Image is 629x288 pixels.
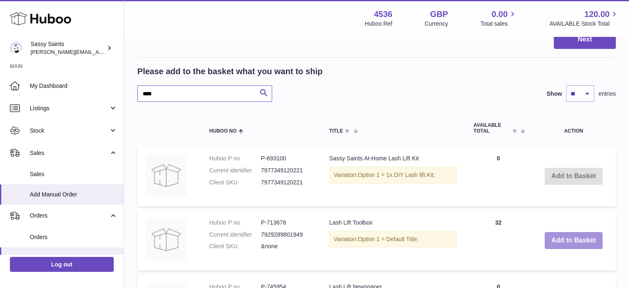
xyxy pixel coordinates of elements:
dt: Client SKU [209,242,261,250]
span: Option 1 = 1x DIY Lash lift Kit; [358,172,435,178]
dd: P-713678 [261,219,313,227]
td: 0 [465,146,531,206]
dt: Current identifier [209,231,261,239]
td: Sassy Saints At-Home Lash Lift Kit [321,146,465,206]
td: 32 [465,211,531,271]
span: Listings [30,104,109,112]
button: Next [554,30,616,49]
span: Total sales [480,20,517,28]
span: AVAILABLE Total [474,123,510,133]
span: Orders [30,233,117,241]
dd: 7929289801949 [261,231,313,239]
dt: Client SKU [209,179,261,186]
span: Title [329,128,343,134]
span: entries [598,90,616,98]
h2: Please add to the basket what you want to ship [137,66,323,77]
a: 120.00 AVAILABLE Stock Total [549,9,619,28]
span: Sales [30,149,109,157]
span: Option 1 = Default Title; [358,236,419,242]
label: Show [547,90,562,98]
button: Add to Basket [545,232,603,249]
div: Variation: [329,167,457,184]
span: Orders [30,212,109,220]
img: Lash Lift Toolbox [146,219,187,260]
div: Currency [425,20,448,28]
dd: P-693100 [261,155,313,162]
dd: 7977349120221 [261,179,313,186]
div: Variation: [329,231,457,248]
dd: &none [261,242,313,250]
strong: GBP [430,9,448,20]
span: AVAILABLE Stock Total [549,20,619,28]
dt: Current identifier [209,167,261,174]
span: Sales [30,170,117,178]
span: 0.00 [492,9,508,20]
span: Huboo no [209,128,237,134]
strong: 4536 [374,9,392,20]
th: Action [531,114,616,142]
a: Log out [10,257,114,272]
img: Sassy Saints At-Home Lash Lift Kit [146,155,187,196]
a: 0.00 Total sales [480,9,517,28]
div: Sassy Saints [31,40,105,56]
dt: Huboo P no [209,219,261,227]
span: Add Manual Order [30,191,117,198]
span: My Dashboard [30,82,117,90]
span: [PERSON_NAME][EMAIL_ADDRESS][DOMAIN_NAME] [31,48,166,55]
span: Stock [30,127,109,135]
div: Huboo Ref [365,20,392,28]
span: 120.00 [584,9,610,20]
img: ramey@sassysaints.com [10,42,22,54]
td: Lash Lift Toolbox [321,211,465,271]
dd: 7977349120221 [261,167,313,174]
dt: Huboo P no [209,155,261,162]
span: Add Manual Order [30,254,117,261]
